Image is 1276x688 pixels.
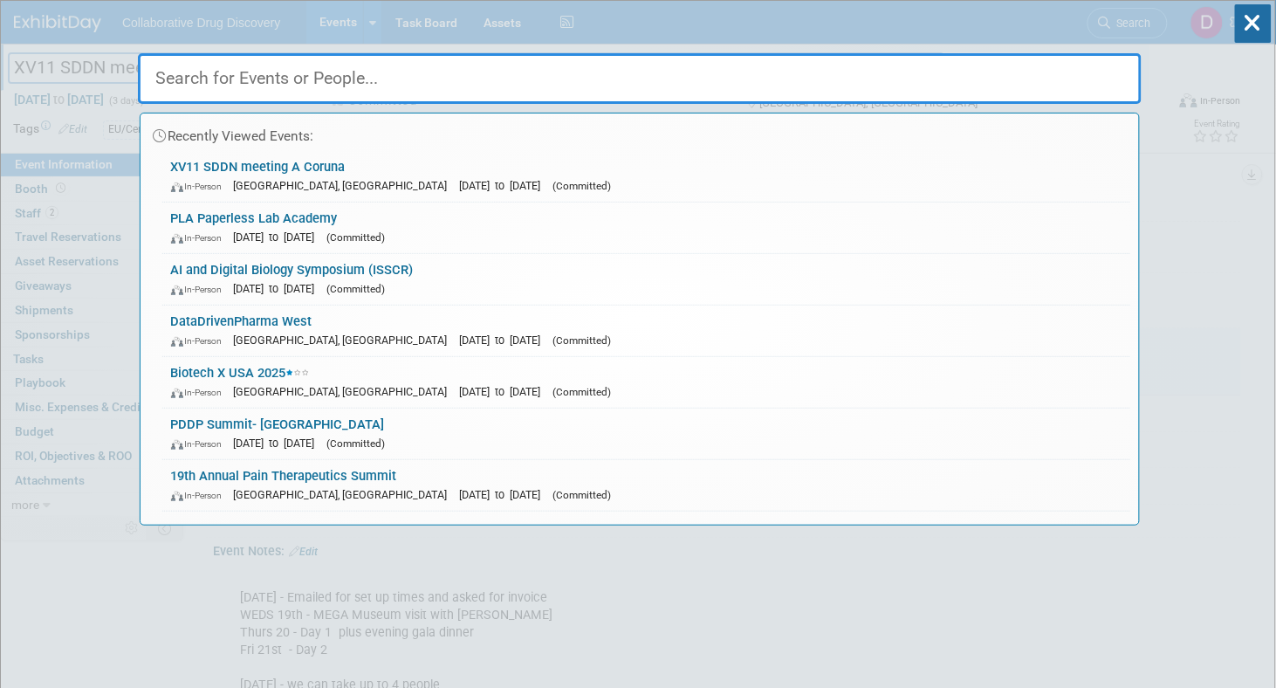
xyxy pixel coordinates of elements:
[162,357,1130,408] a: Biotech X USA 2025 In-Person [GEOGRAPHIC_DATA], [GEOGRAPHIC_DATA] [DATE] to [DATE] (Committed)
[234,437,324,450] span: [DATE] to [DATE]
[162,203,1130,253] a: PLA Paperless Lab Academy In-Person [DATE] to [DATE] (Committed)
[234,230,324,244] span: [DATE] to [DATE]
[234,334,456,347] span: [GEOGRAPHIC_DATA], [GEOGRAPHIC_DATA]
[460,385,550,398] span: [DATE] to [DATE]
[234,282,324,295] span: [DATE] to [DATE]
[171,387,230,398] span: In-Person
[553,180,612,192] span: (Committed)
[327,437,386,450] span: (Committed)
[553,334,612,347] span: (Committed)
[553,489,612,501] span: (Committed)
[460,488,550,501] span: [DATE] to [DATE]
[171,490,230,501] span: In-Person
[171,284,230,295] span: In-Person
[138,53,1142,104] input: Search for Events or People...
[162,151,1130,202] a: XV11 SDDN meeting A Coruna In-Person [GEOGRAPHIC_DATA], [GEOGRAPHIC_DATA] [DATE] to [DATE] (Commi...
[327,283,386,295] span: (Committed)
[162,254,1130,305] a: AI and Digital Biology Symposium (ISSCR) In-Person [DATE] to [DATE] (Committed)
[327,231,386,244] span: (Committed)
[162,409,1130,459] a: PDDP Summit- [GEOGRAPHIC_DATA] In-Person [DATE] to [DATE] (Committed)
[162,460,1130,511] a: 19th Annual Pain Therapeutics Summit In-Person [GEOGRAPHIC_DATA], [GEOGRAPHIC_DATA] [DATE] to [DA...
[171,335,230,347] span: In-Person
[553,386,612,398] span: (Committed)
[460,334,550,347] span: [DATE] to [DATE]
[234,385,456,398] span: [GEOGRAPHIC_DATA], [GEOGRAPHIC_DATA]
[171,181,230,192] span: In-Person
[460,179,550,192] span: [DATE] to [DATE]
[171,438,230,450] span: In-Person
[171,232,230,244] span: In-Person
[234,179,456,192] span: [GEOGRAPHIC_DATA], [GEOGRAPHIC_DATA]
[149,114,1130,151] div: Recently Viewed Events:
[162,306,1130,356] a: DataDrivenPharma West In-Person [GEOGRAPHIC_DATA], [GEOGRAPHIC_DATA] [DATE] to [DATE] (Committed)
[234,488,456,501] span: [GEOGRAPHIC_DATA], [GEOGRAPHIC_DATA]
